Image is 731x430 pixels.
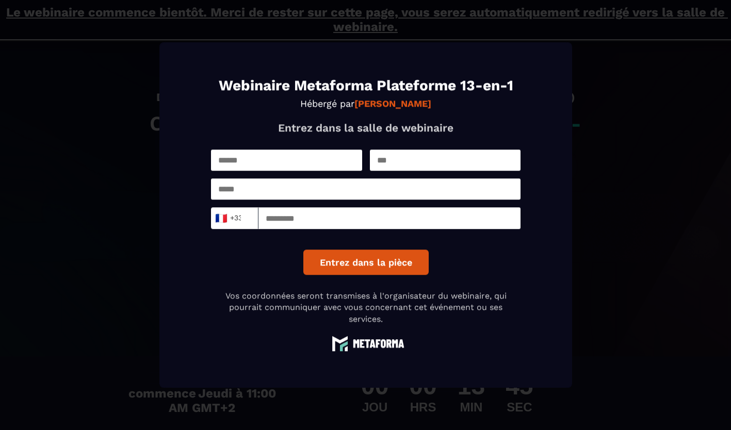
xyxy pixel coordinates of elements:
span: +33 [217,211,239,225]
div: Search for option [211,207,258,229]
h1: Webinaire Metaforma Plateforme 13-en-1 [211,78,521,93]
img: logo [327,335,404,351]
p: Entrez dans la salle de webinaire [211,121,521,134]
p: Hébergé par [211,98,521,109]
button: Entrez dans la pièce [303,250,428,275]
p: Vos coordonnées seront transmises à l'organisateur du webinaire, qui pourrait communiquer avec vo... [211,290,521,325]
input: Search for option [241,210,249,226]
strong: [PERSON_NAME] [354,98,431,109]
span: 🇫🇷 [214,211,227,225]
